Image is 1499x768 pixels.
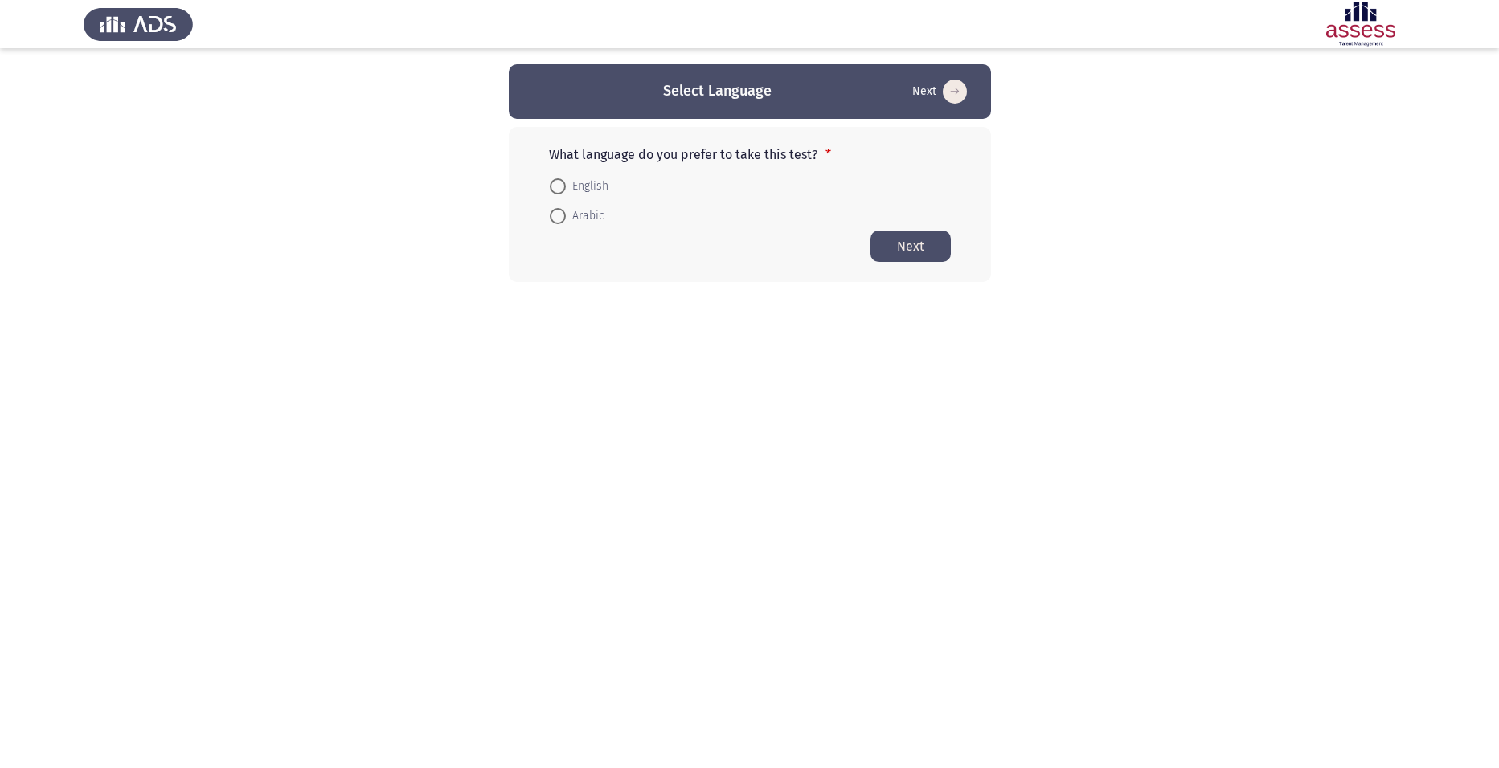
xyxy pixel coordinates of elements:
[1306,2,1415,47] img: Assessment logo of Development Assessment R1 (EN/AR)
[84,2,193,47] img: Assess Talent Management logo
[907,79,972,104] button: Start assessment
[549,147,951,162] p: What language do you prefer to take this test?
[663,81,772,101] h3: Select Language
[870,231,951,262] button: Start assessment
[566,206,604,226] span: Arabic
[566,177,608,196] span: English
